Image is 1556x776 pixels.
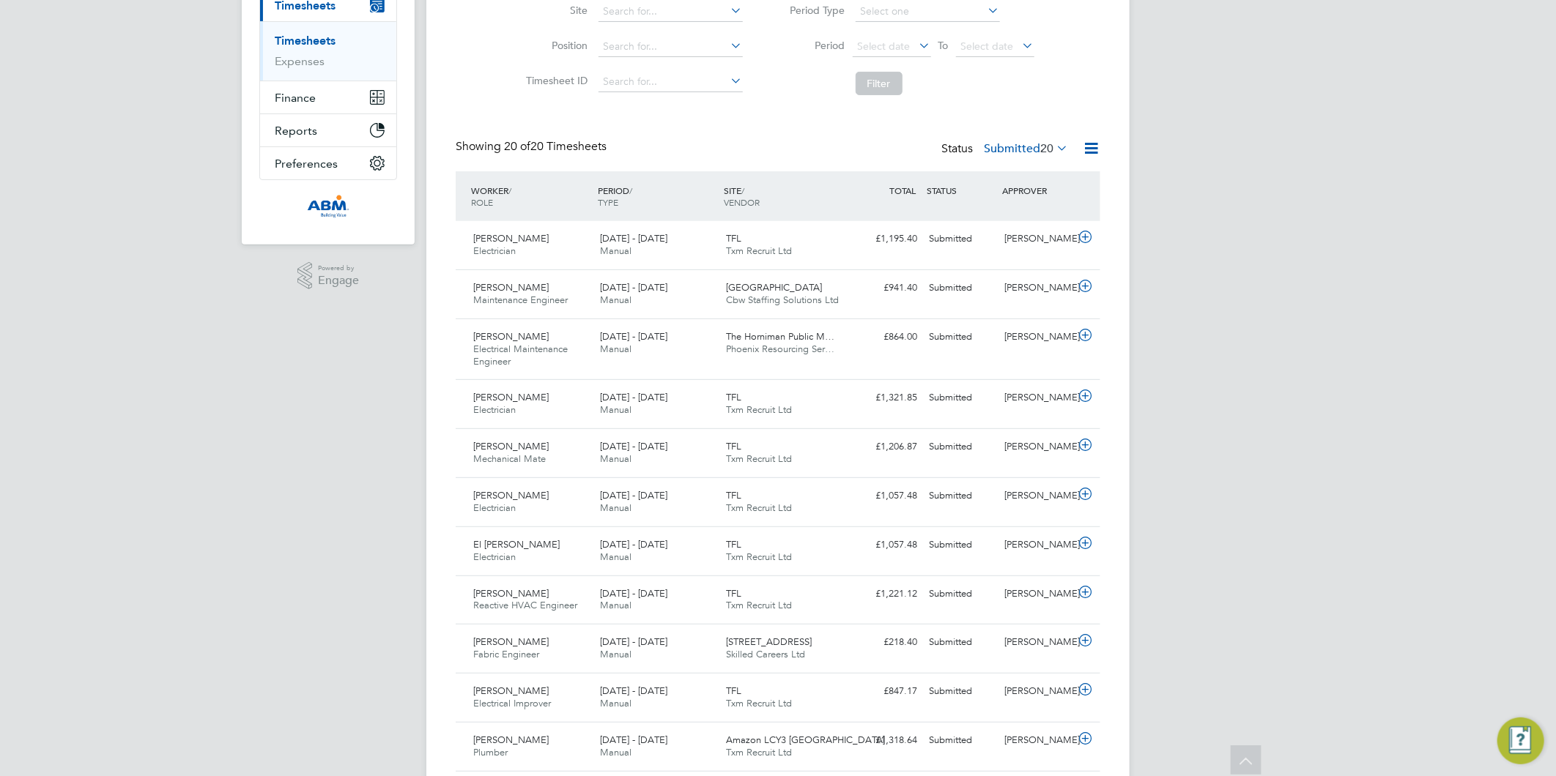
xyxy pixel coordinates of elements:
[473,635,549,648] span: [PERSON_NAME]
[629,184,632,196] span: /
[923,728,999,753] div: Submitted
[1040,141,1053,156] span: 20
[961,40,1014,53] span: Select date
[260,21,396,81] div: Timesheets
[600,232,667,245] span: [DATE] - [DATE]
[600,440,667,452] span: [DATE] - [DATE]
[727,734,886,746] span: Amazon LCY3 [GEOGRAPHIC_DATA]
[858,40,911,53] span: Select date
[473,697,551,709] span: Electrical Improver
[727,746,793,758] span: Txm Recruit Ltd
[473,684,549,697] span: [PERSON_NAME]
[473,403,516,416] span: Electrician
[522,39,588,52] label: Position
[471,196,493,208] span: ROLE
[275,54,325,68] a: Expenses
[779,4,845,17] label: Period Type
[984,141,1068,156] label: Submitted
[600,343,631,355] span: Manual
[600,403,631,416] span: Manual
[594,177,721,215] div: PERIOD
[727,294,840,306] span: Cbw Staffing Solutions Ltd
[847,728,923,753] div: £1,318.64
[999,325,1075,349] div: [PERSON_NAME]
[847,325,923,349] div: £864.00
[522,74,588,87] label: Timesheet ID
[856,72,903,95] button: Filter
[600,635,667,648] span: [DATE] - [DATE]
[727,245,793,257] span: Txm Recruit Ltd
[727,232,742,245] span: TFL
[473,391,549,403] span: [PERSON_NAME]
[275,34,336,48] a: Timesheets
[600,648,631,660] span: Manual
[473,648,539,660] span: Fabric Engineer
[725,196,760,208] span: VENDOR
[727,635,812,648] span: [STREET_ADDRESS]
[847,679,923,704] div: £847.17
[473,489,549,501] span: [PERSON_NAME]
[599,1,743,22] input: Search for...
[923,276,999,300] div: Submitted
[600,330,667,343] span: [DATE] - [DATE]
[847,276,923,300] div: £941.40
[508,184,511,196] span: /
[504,139,530,154] span: 20 of
[600,587,667,600] span: [DATE] - [DATE]
[259,195,397,218] a: Go to home page
[999,630,1075,654] div: [PERSON_NAME]
[727,281,823,294] span: [GEOGRAPHIC_DATA]
[999,177,1075,204] div: APPROVER
[599,37,743,57] input: Search for...
[721,177,848,215] div: SITE
[600,501,631,514] span: Manual
[473,587,549,600] span: [PERSON_NAME]
[275,124,317,138] span: Reports
[727,440,742,452] span: TFL
[999,227,1075,251] div: [PERSON_NAME]
[473,538,560,551] span: El [PERSON_NAME]
[260,147,396,179] button: Preferences
[600,281,667,294] span: [DATE] - [DATE]
[600,452,631,465] span: Manual
[600,489,667,501] span: [DATE] - [DATE]
[473,343,568,368] span: Electrical Maintenance Engineer
[934,36,953,55] span: To
[856,1,1000,22] input: Select one
[473,734,549,746] span: [PERSON_NAME]
[473,452,546,465] span: Mechanical Mate
[999,582,1075,606] div: [PERSON_NAME]
[473,245,516,257] span: Electrician
[473,440,549,452] span: [PERSON_NAME]
[923,679,999,704] div: Submitted
[847,435,923,459] div: £1,206.87
[847,386,923,410] div: £1,321.85
[307,195,349,218] img: abm-technical-logo-retina.png
[456,139,610,154] div: Showing
[473,501,516,514] span: Electrician
[260,81,396,113] button: Finance
[473,294,568,306] span: Maintenance Engineer
[1497,717,1544,764] button: Engage Resource Center
[742,184,745,196] span: /
[923,177,999,204] div: STATUS
[727,391,742,403] span: TFL
[727,551,793,563] span: Txm Recruit Ltd
[598,196,618,208] span: TYPE
[727,587,742,600] span: TFL
[923,435,999,459] div: Submitted
[275,91,316,105] span: Finance
[600,294,631,306] span: Manual
[727,452,793,465] span: Txm Recruit Ltd
[318,275,359,287] span: Engage
[941,139,1071,160] div: Status
[999,484,1075,508] div: [PERSON_NAME]
[889,184,916,196] span: TOTAL
[318,262,359,275] span: Powered by
[847,484,923,508] div: £1,057.48
[999,728,1075,753] div: [PERSON_NAME]
[727,343,835,355] span: Phoenix Resourcing Ser…
[599,72,743,92] input: Search for...
[923,582,999,606] div: Submitted
[999,533,1075,557] div: [PERSON_NAME]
